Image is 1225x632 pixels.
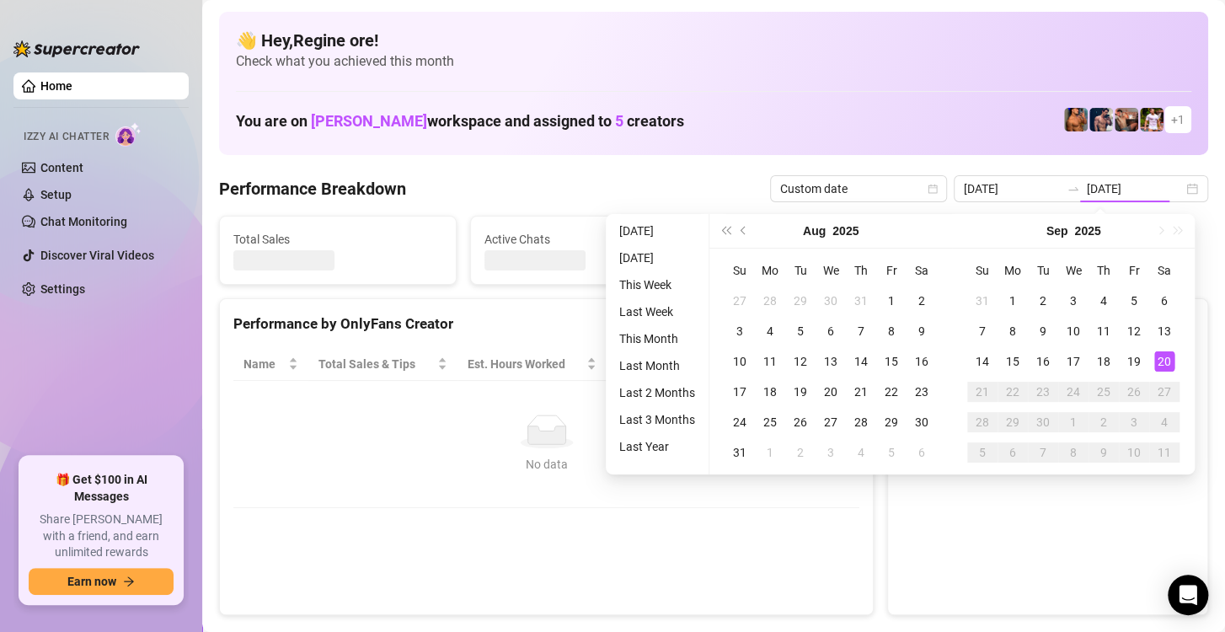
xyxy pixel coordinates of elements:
span: 5 [615,112,623,130]
span: + 1 [1171,110,1185,129]
h1: You are on workspace and assigned to creators [236,112,684,131]
span: to [1067,182,1080,195]
span: 🎁 Get $100 in AI Messages [29,472,174,505]
th: Total Sales & Tips [308,348,457,381]
img: Axel [1089,108,1113,131]
div: No data [250,455,843,474]
th: Chat Conversion [720,348,859,381]
span: Custom date [780,176,937,201]
span: Messages Sent [735,230,944,249]
span: Total Sales [233,230,442,249]
span: calendar [928,184,938,194]
div: Est. Hours Worked [468,355,584,373]
h4: 👋 Hey, Regine ore ! [236,29,1191,52]
img: JG [1064,108,1088,131]
span: Sales / Hour [617,355,697,373]
span: Izzy AI Chatter [24,129,109,145]
th: Sales / Hour [607,348,720,381]
a: Discover Viral Videos [40,249,154,262]
span: Active Chats [484,230,693,249]
a: Home [40,79,72,93]
img: AI Chatter [115,122,142,147]
img: Hector [1140,108,1163,131]
a: Settings [40,282,85,296]
span: Chat Conversion [730,355,836,373]
img: Osvaldo [1115,108,1138,131]
img: logo-BBDzfeDw.svg [13,40,140,57]
span: Name [243,355,285,373]
div: Open Intercom Messenger [1168,575,1208,615]
span: swap-right [1067,182,1080,195]
span: Check what you achieved this month [236,52,1191,71]
a: Setup [40,188,72,201]
input: End date [1087,179,1183,198]
input: Start date [964,179,1060,198]
button: Earn nowarrow-right [29,568,174,595]
span: Earn now [67,575,116,588]
a: Content [40,161,83,174]
span: arrow-right [123,576,135,587]
span: Share [PERSON_NAME] with a friend, and earn unlimited rewards [29,511,174,561]
div: Performance by OnlyFans Creator [233,313,859,335]
a: Chat Monitoring [40,215,127,228]
span: [PERSON_NAME] [311,112,427,130]
div: Sales by OnlyFans Creator [901,313,1194,335]
th: Name [233,348,308,381]
h4: Performance Breakdown [219,177,406,201]
span: Total Sales & Tips [318,355,434,373]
